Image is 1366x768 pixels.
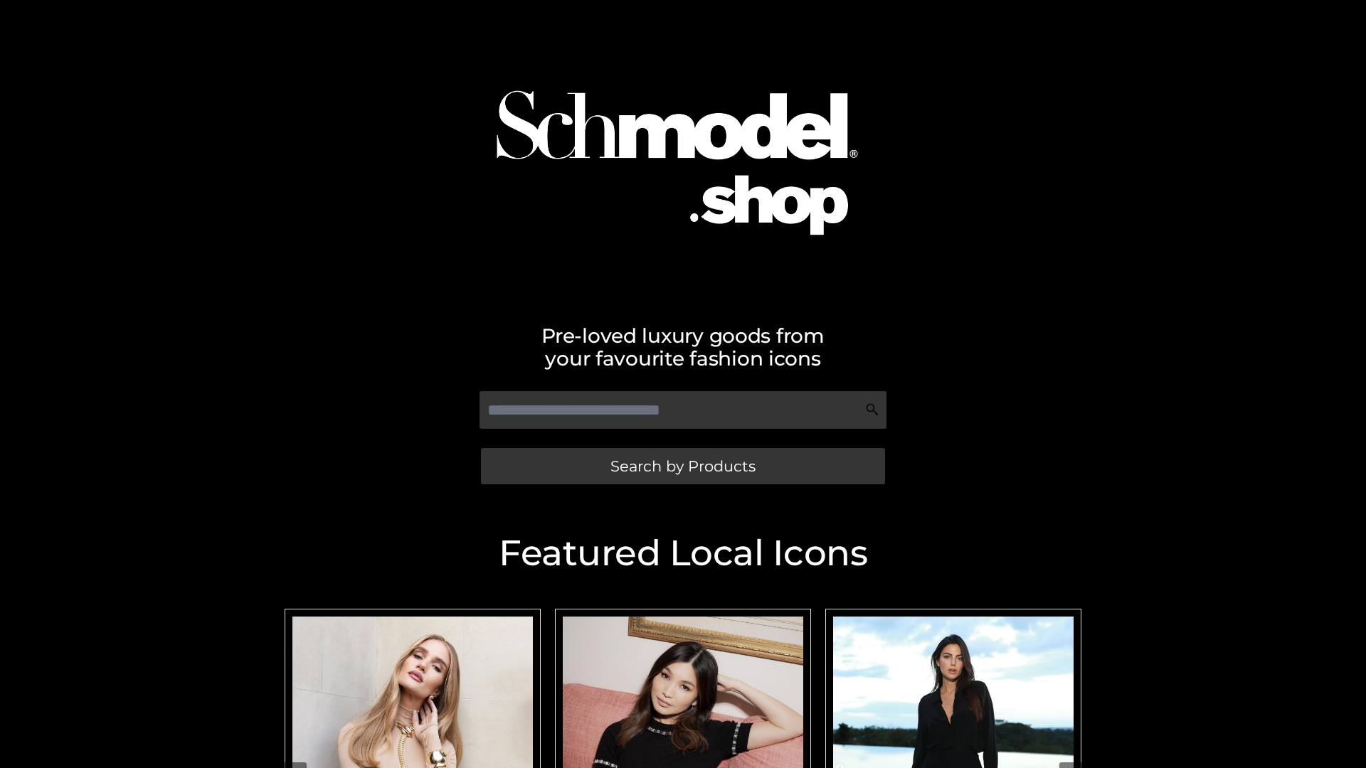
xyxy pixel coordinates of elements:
h2: Pre-loved luxury goods from your favourite fashion icons [277,324,1089,370]
a: Search by Products [481,448,885,484]
img: Search Icon [865,402,879,417]
span: Search by Products [610,459,756,474]
h2: Featured Local Icons​ [277,535,1089,571]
